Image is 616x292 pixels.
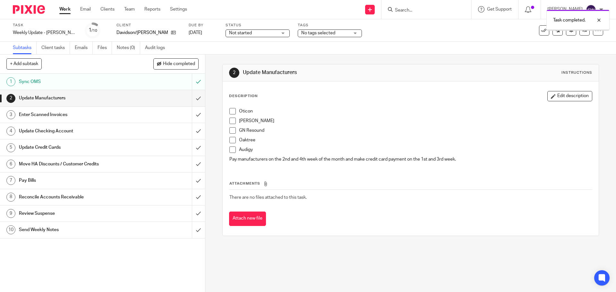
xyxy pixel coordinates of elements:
small: /10 [91,29,97,32]
button: Attach new file [229,212,266,226]
a: Subtasks [13,42,37,54]
span: Not started [229,31,252,35]
div: 10 [6,225,15,234]
span: No tags selected [301,31,335,35]
div: 3 [6,110,15,119]
label: Client [116,23,181,28]
h1: Update Manufacturers [19,93,130,103]
div: 2 [6,94,15,103]
div: Instructions [561,70,592,75]
div: 2 [229,68,239,78]
div: 8 [6,193,15,202]
div: Weekly Update - [PERSON_NAME] [13,29,77,36]
a: Audit logs [145,42,170,54]
a: Team [124,6,135,13]
p: [PERSON_NAME] [239,118,592,124]
a: Clients [100,6,115,13]
h1: Enter Scanned Invoices [19,110,130,120]
h1: Move HA Discounts / Customer Credits [19,159,130,169]
span: Hide completed [163,62,195,67]
div: Weekly Update - Davidson-Calkins [13,29,77,36]
h1: Reconcile Accounts Receivable [19,192,130,202]
button: Edit description [547,91,592,101]
p: Task completed. [553,17,586,23]
h1: Pay Bills [19,176,130,185]
a: Client tasks [41,42,70,54]
span: There are no files attached to this task. [229,195,307,200]
h1: Sync OMS [19,77,130,87]
p: Oaktree [239,137,592,143]
p: Oticon [239,108,592,114]
h1: Update Checking Account [19,126,130,136]
p: Description [229,94,258,99]
label: Status [226,23,290,28]
span: [DATE] [189,30,202,35]
h1: Send Weekly Notes [19,225,130,235]
a: Emails [75,42,93,54]
div: 1 [89,27,97,34]
a: Files [98,42,112,54]
p: Davidson/[PERSON_NAME] [116,29,168,36]
p: Pay manufacturers on the 2nd and 4th week of the month and make credit card payment on the 1st an... [229,156,592,163]
div: 9 [6,209,15,218]
button: Hide completed [153,58,199,69]
button: + Add subtask [6,58,42,69]
h1: Update Credit Cards [19,143,130,152]
h1: Review Suspense [19,209,130,218]
p: GN Resound [239,127,592,134]
h1: Update Manufacturers [243,69,424,76]
div: 7 [6,176,15,185]
div: 1 [6,77,15,86]
a: Email [80,6,91,13]
a: Settings [170,6,187,13]
img: Pixie [13,5,45,14]
a: Notes (0) [117,42,140,54]
div: 4 [6,127,15,136]
div: 5 [6,143,15,152]
span: Attachments [229,182,260,185]
label: Due by [189,23,218,28]
p: Audigy [239,146,592,153]
label: Tags [298,23,362,28]
label: Task [13,23,77,28]
div: 6 [6,160,15,169]
a: Reports [144,6,160,13]
a: Work [59,6,71,13]
img: svg%3E [586,4,596,15]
